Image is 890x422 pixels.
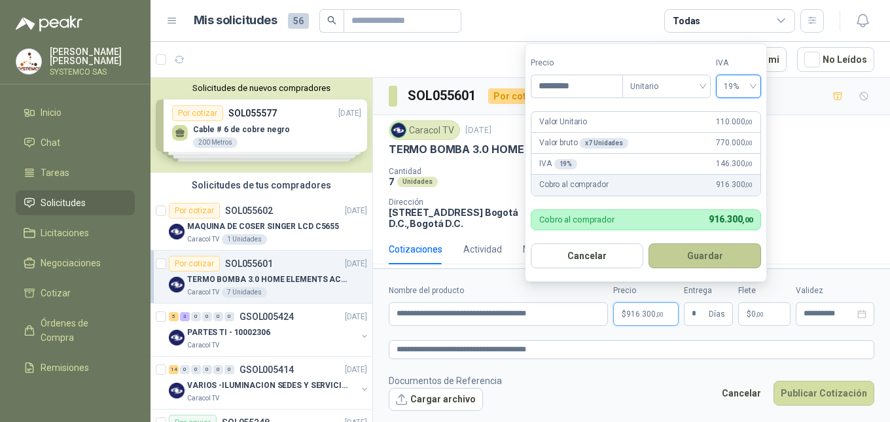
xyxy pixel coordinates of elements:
div: 14 [169,365,179,374]
p: IVA [539,158,577,170]
span: ,00 [745,139,753,147]
span: Cotizar [41,286,71,300]
p: GSOL005414 [240,365,294,374]
p: Caracol TV [187,287,219,298]
a: Licitaciones [16,220,135,245]
div: Actividad [463,242,502,256]
p: VARIOS -ILUMINACION SEDES Y SERVICIOS [187,379,350,392]
button: No Leídos [797,47,874,72]
div: 0 [202,365,212,374]
div: 1 Unidades [222,234,267,245]
a: Inicio [16,100,135,125]
span: Negociaciones [41,256,101,270]
span: ,00 [742,216,753,224]
div: 0 [191,312,201,321]
div: Solicitudes de nuevos compradoresPor cotizarSOL055577[DATE] Cable # 6 de cobre negro200 MetrosPor... [151,78,372,173]
img: Company Logo [16,49,41,74]
span: search [327,16,336,25]
p: Valor bruto [539,137,628,149]
a: Chat [16,130,135,155]
span: Tareas [41,166,69,180]
p: SOL055602 [225,206,273,215]
div: Por cotizar [169,203,220,219]
div: 0 [224,312,234,321]
button: Cargar archivo [389,388,483,412]
p: Caracol TV [187,340,219,351]
span: Solicitudes [41,196,86,210]
span: 146.300 [716,158,753,170]
a: Configuración [16,385,135,410]
span: 0 [751,310,764,318]
span: ,00 [756,311,764,318]
p: [DATE] [465,124,491,137]
label: Validez [796,285,874,297]
img: Company Logo [391,123,406,137]
p: Caracol TV [187,393,219,404]
p: $ 0,00 [738,302,791,326]
p: Caracol TV [187,234,219,245]
a: Por cotizarSOL055601[DATE] Company LogoTERMO BOMBA 3.0 HOME ELEMENTS ACERO INOXCaracol TV7 Unidades [151,251,372,304]
a: 14 0 0 0 0 0 GSOL005414[DATE] Company LogoVARIOS -ILUMINACION SEDES Y SERVICIOSCaracol TV [169,362,370,404]
div: Caracol TV [389,120,460,140]
div: Por cotizar [169,256,220,272]
span: Órdenes de Compra [41,316,122,345]
img: Logo peakr [16,16,82,31]
div: 0 [180,365,190,374]
span: 916.300 [626,310,664,318]
p: $916.300,00 [613,302,679,326]
p: [DATE] [345,258,367,270]
h1: Mis solicitudes [194,11,277,30]
label: Precio [613,285,679,297]
p: Cobro al comprador [539,179,608,191]
span: ,00 [745,181,753,188]
p: Valor Unitario [539,116,587,128]
p: [DATE] [345,205,367,217]
div: 0 [213,312,223,321]
a: Negociaciones [16,251,135,275]
div: 3 [180,312,190,321]
span: $ [747,310,751,318]
div: Unidades [397,177,438,187]
span: Remisiones [41,360,89,375]
label: Entrega [684,285,733,297]
p: Cantidad [389,167,559,176]
p: SYSTEMCO SAS [50,68,135,76]
p: [DATE] [345,311,367,323]
p: SOL055601 [225,259,273,268]
p: TERMO BOMBA 3.0 HOME ELEMENTS ACERO INOX [389,143,650,156]
div: 7 Unidades [222,287,267,298]
p: MAQUINA DE COSER SINGER LCD C5655 [187,220,339,233]
a: Órdenes de Compra [16,311,135,350]
span: Chat [41,135,60,150]
span: 19% [724,77,753,96]
p: Documentos de Referencia [389,374,502,388]
label: Precio [531,57,622,69]
label: Nombre del producto [389,285,608,297]
p: Dirección [389,198,531,207]
img: Company Logo [169,383,185,398]
button: Cancelar [715,381,768,406]
p: [STREET_ADDRESS] Bogotá D.C. , Bogotá D.C. [389,207,531,229]
a: Solicitudes [16,190,135,215]
h3: SOL055601 [408,86,478,106]
img: Company Logo [169,224,185,239]
button: Publicar Cotización [774,381,874,406]
span: 56 [288,13,309,29]
div: Cotizaciones [389,242,442,256]
div: 0 [191,365,201,374]
p: 7 [389,176,395,187]
p: [PERSON_NAME] [PERSON_NAME] [50,47,135,65]
a: 5 3 0 0 0 0 GSOL005424[DATE] Company LogoPARTES TI - 10002306Caracol TV [169,309,370,351]
div: 0 [224,365,234,374]
button: Cancelar [531,243,643,268]
span: 110.000 [716,116,753,128]
span: Licitaciones [41,226,89,240]
span: 916.300 [716,179,753,191]
label: IVA [716,57,761,69]
button: Solicitudes de nuevos compradores [156,83,367,93]
a: Por cotizarSOL055602[DATE] Company LogoMAQUINA DE COSER SINGER LCD C5655Caracol TV1 Unidades [151,198,372,251]
label: Flete [738,285,791,297]
span: Unitario [630,77,703,96]
span: 770.000 [716,137,753,149]
span: ,00 [656,311,664,318]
